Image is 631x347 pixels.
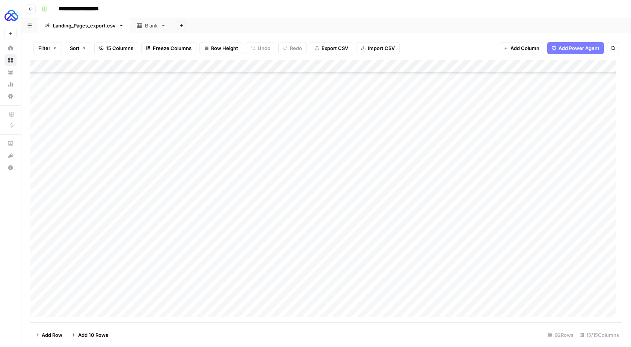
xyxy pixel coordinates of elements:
button: Import CSV [356,42,400,54]
span: Redo [290,44,302,52]
span: Import CSV [368,44,395,52]
span: Freeze Columns [153,44,192,52]
div: 92 Rows [545,329,577,341]
button: What's new? [5,150,17,162]
div: 15/15 Columns [577,329,622,341]
span: Add Power Agent [559,44,599,52]
a: Usage [5,78,17,90]
button: Filter [33,42,62,54]
a: Home [5,42,17,54]
button: Sort [65,42,91,54]
a: AirOps Academy [5,138,17,150]
span: Export CSV [322,44,348,52]
button: Freeze Columns [141,42,196,54]
button: Add Column [499,42,544,54]
span: Sort [70,44,80,52]
a: Settings [5,90,17,102]
a: Landing_Pages_export.csv [38,18,130,33]
button: Redo [278,42,307,54]
button: Add Row [30,329,67,341]
span: 15 Columns [106,44,133,52]
button: Help + Support [5,162,17,174]
a: Your Data [5,66,17,78]
button: Export CSV [310,42,353,54]
span: Add 10 Rows [78,331,108,339]
span: Add Row [42,331,62,339]
button: Row Height [199,42,243,54]
span: Undo [258,44,270,52]
button: Undo [246,42,275,54]
button: Workspace: AUQ [5,6,17,25]
img: AUQ Logo [5,9,18,22]
a: Blank [130,18,172,33]
button: Add 10 Rows [67,329,113,341]
div: What's new? [5,150,16,161]
button: Add Power Agent [547,42,604,54]
span: Row Height [211,44,238,52]
a: Browse [5,54,17,66]
div: Blank [145,22,158,29]
span: Add Column [510,44,539,52]
button: 15 Columns [94,42,138,54]
span: Filter [38,44,50,52]
div: Landing_Pages_export.csv [53,22,116,29]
